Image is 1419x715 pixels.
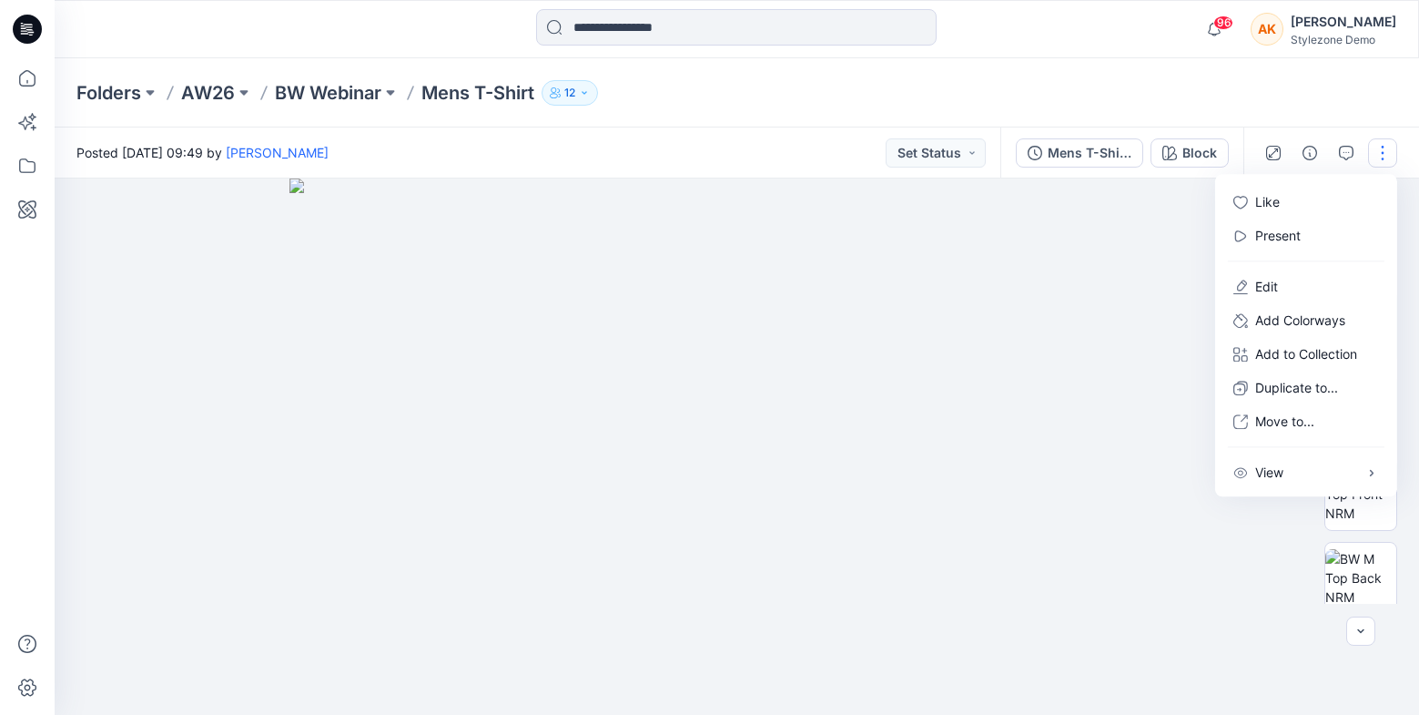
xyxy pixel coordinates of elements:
p: Duplicate to... [1255,378,1338,397]
div: Stylezone Demo [1291,33,1396,46]
a: Edit [1255,277,1278,296]
img: eyJhbGciOiJIUzI1NiIsImtpZCI6IjAiLCJzbHQiOiJzZXMiLCJ0eXAiOiJKV1QifQ.eyJkYXRhIjp7InR5cGUiOiJzdG9yYW... [289,179,1183,715]
button: Mens T-Shirt - Generated Colorways [1016,138,1143,168]
p: Mens T-Shirt [421,80,534,106]
span: 96 [1213,15,1233,30]
a: Folders [76,80,141,106]
button: Details [1295,138,1324,168]
p: Move to... [1255,412,1314,431]
p: Like [1255,192,1280,211]
p: 12 [564,83,575,103]
img: BW M Top Back NRM [1325,549,1396,607]
div: Mens T-Shirt - Generated Colorways [1048,143,1131,163]
p: Add Colorways [1255,311,1345,330]
p: View [1255,463,1283,482]
a: AW26 [181,80,235,106]
button: 12 [542,80,598,106]
p: Add to Collection [1255,344,1357,363]
div: [PERSON_NAME] [1291,11,1396,33]
a: [PERSON_NAME] [226,145,329,160]
a: BW Webinar [275,80,381,106]
span: Posted [DATE] 09:49 by [76,143,329,162]
div: AK [1251,13,1283,46]
div: Block [1182,143,1217,163]
a: Present [1255,226,1301,245]
button: Block [1150,138,1229,168]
